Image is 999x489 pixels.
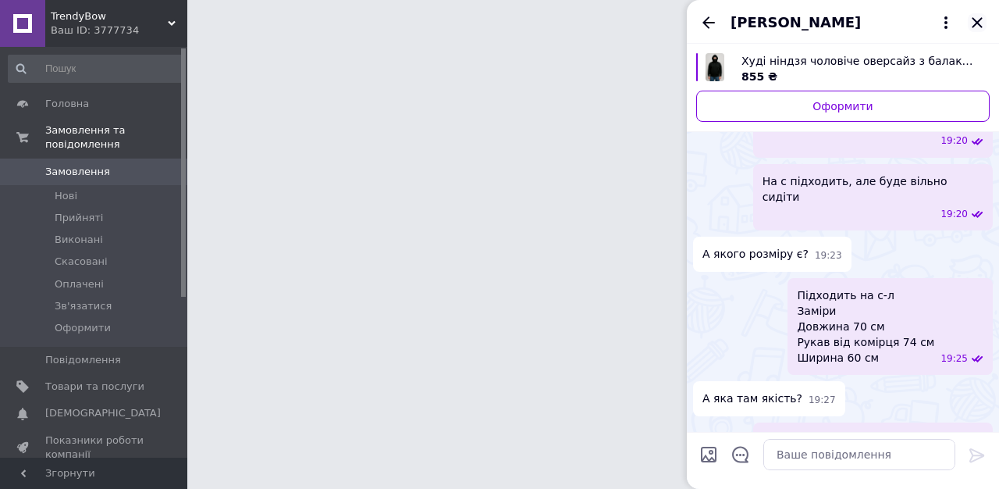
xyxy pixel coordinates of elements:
[809,394,836,407] span: 19:27 12.10.2025
[8,55,184,83] input: Пошук
[797,287,934,366] span: Підходить на с-л Заміри Довжина 70 см Рукав від комірця 74 см Ширина 60 см
[968,13,987,32] button: Закрити
[940,352,968,366] span: 19:25 12.10.2025
[940,134,968,148] span: 19:20 12.10.2025
[55,255,108,269] span: Скасовані
[702,246,809,262] span: А якого розміру є?
[741,53,977,69] span: Худі ніндзя чоловіче оверсайз з балаклавою на блискавці флісове streetwear
[55,299,112,313] span: Зв'язатися
[702,391,802,407] span: А яка там якість?
[696,91,990,122] a: Оформити
[55,189,77,203] span: Нові
[55,211,103,225] span: Прийняті
[706,53,724,81] img: 6852977909_w640_h640_hudi-nindzya-muzhskoe.jpg
[731,444,751,465] button: Відкрити шаблони відповідей
[763,173,983,205] span: На с підходить, але буде вільно сидіти
[51,23,187,37] div: Ваш ID: 3777734
[696,53,990,84] a: Переглянути товар
[45,434,144,462] span: Показники роботи компанії
[45,97,89,111] span: Головна
[51,9,168,23] span: TrendyBow
[741,70,777,83] span: 855 ₴
[731,12,861,33] span: [PERSON_NAME]
[940,208,968,221] span: 19:20 12.10.2025
[45,353,121,367] span: Повідомлення
[45,123,187,152] span: Замовлення та повідомлення
[55,277,104,291] span: Оплачені
[55,233,103,247] span: Виконані
[45,406,161,420] span: [DEMOGRAPHIC_DATA]
[815,249,842,262] span: 19:23 12.10.2025
[731,12,955,33] button: [PERSON_NAME]
[45,165,110,179] span: Замовлення
[45,380,144,394] span: Товари та послуги
[55,321,111,335] span: Оформити
[699,13,718,32] button: Назад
